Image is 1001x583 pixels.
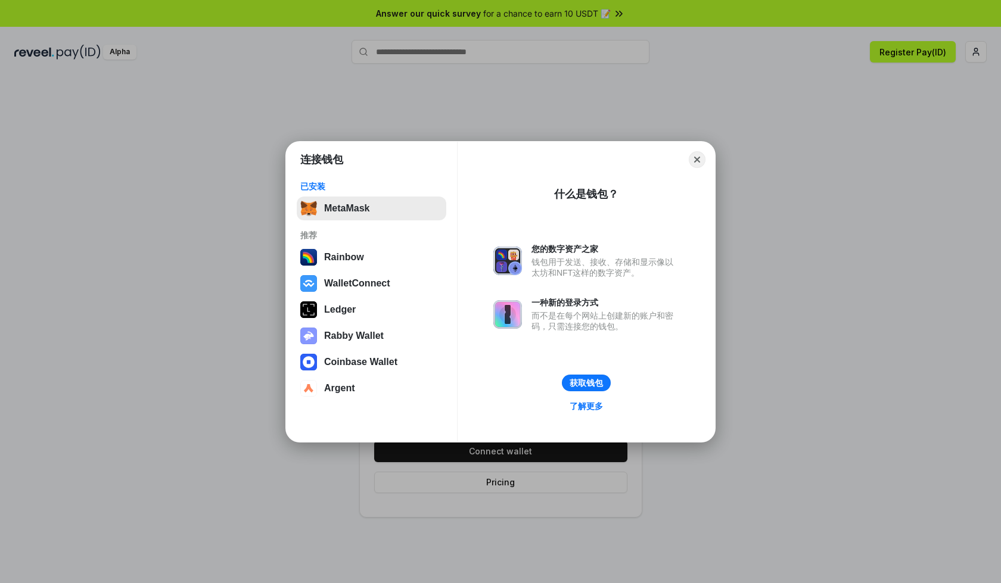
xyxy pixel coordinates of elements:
[300,380,317,397] img: svg+xml,%3Csvg%20width%3D%2228%22%20height%3D%2228%22%20viewBox%3D%220%200%2028%2028%22%20fill%3D...
[324,203,369,214] div: MetaMask
[570,401,603,411] div: 了解更多
[324,304,356,315] div: Ledger
[324,357,397,367] div: Coinbase Wallet
[324,278,390,289] div: WalletConnect
[297,272,446,295] button: WalletConnect
[300,152,343,167] h1: 连接钱包
[300,200,317,217] img: svg+xml,%3Csvg%20fill%3D%22none%22%20height%3D%2233%22%20viewBox%3D%220%200%2035%2033%22%20width%...
[562,375,611,391] button: 获取钱包
[300,249,317,266] img: svg+xml,%3Csvg%20width%3D%22120%22%20height%3D%22120%22%20viewBox%3D%220%200%20120%20120%22%20fil...
[689,151,705,168] button: Close
[562,398,610,414] a: 了解更多
[324,252,364,263] div: Rainbow
[531,244,679,254] div: 您的数字资产之家
[531,257,679,278] div: 钱包用于发送、接收、存储和显示像以太坊和NFT这样的数字资产。
[493,300,522,329] img: svg+xml,%3Csvg%20xmlns%3D%22http%3A%2F%2Fwww.w3.org%2F2000%2Fsvg%22%20fill%3D%22none%22%20viewBox...
[297,324,446,348] button: Rabby Wallet
[300,301,317,318] img: svg+xml,%3Csvg%20xmlns%3D%22http%3A%2F%2Fwww.w3.org%2F2000%2Fsvg%22%20width%3D%2228%22%20height%3...
[297,298,446,322] button: Ledger
[300,275,317,292] img: svg+xml,%3Csvg%20width%3D%2228%22%20height%3D%2228%22%20viewBox%3D%220%200%2028%2028%22%20fill%3D...
[300,181,443,192] div: 已安装
[554,187,618,201] div: 什么是钱包？
[493,247,522,275] img: svg+xml,%3Csvg%20xmlns%3D%22http%3A%2F%2Fwww.w3.org%2F2000%2Fsvg%22%20fill%3D%22none%22%20viewBox...
[297,245,446,269] button: Rainbow
[531,310,679,332] div: 而不是在每个网站上创建新的账户和密码，只需连接您的钱包。
[300,230,443,241] div: 推荐
[324,331,384,341] div: Rabby Wallet
[324,383,355,394] div: Argent
[570,378,603,388] div: 获取钱包
[300,328,317,344] img: svg+xml,%3Csvg%20xmlns%3D%22http%3A%2F%2Fwww.w3.org%2F2000%2Fsvg%22%20fill%3D%22none%22%20viewBox...
[531,297,679,308] div: 一种新的登录方式
[300,354,317,370] img: svg+xml,%3Csvg%20width%3D%2228%22%20height%3D%2228%22%20viewBox%3D%220%200%2028%2028%22%20fill%3D...
[297,376,446,400] button: Argent
[297,350,446,374] button: Coinbase Wallet
[297,197,446,220] button: MetaMask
